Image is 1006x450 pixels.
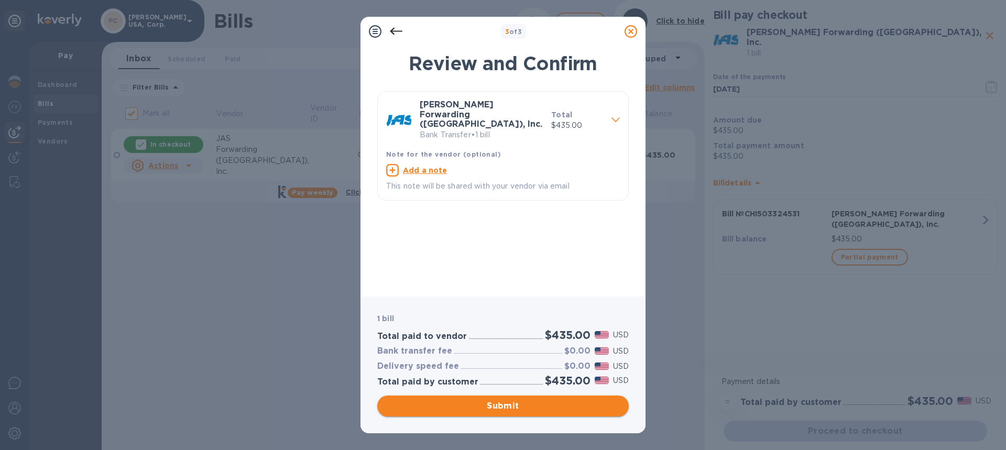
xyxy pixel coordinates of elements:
u: Add a note [403,166,447,174]
p: USD [613,361,629,372]
img: USD [595,377,609,384]
span: 3 [505,28,509,36]
img: USD [595,331,609,338]
p: USD [613,330,629,341]
img: USD [595,347,609,355]
h3: $0.00 [564,346,591,356]
b: [PERSON_NAME] Forwarding ([GEOGRAPHIC_DATA]), Inc. [420,100,542,129]
b: 1 bill [377,314,394,323]
h3: Total paid by customer [377,377,478,387]
p: USD [613,375,629,386]
p: Bank Transfer • 1 bill [420,129,543,140]
img: USD [595,363,609,370]
span: Submit [386,400,620,412]
b: Note for the vendor (optional) [386,150,501,158]
p: USD [613,346,629,357]
h1: Review and Confirm [377,52,629,74]
h3: Total paid to vendor [377,332,467,342]
h2: $435.00 [545,374,591,387]
h3: Delivery speed fee [377,361,459,371]
h2: $435.00 [545,328,591,342]
p: $435.00 [551,120,603,131]
b: of 3 [505,28,522,36]
b: Total [551,111,572,119]
h3: Bank transfer fee [377,346,452,356]
button: Submit [377,396,629,416]
h3: $0.00 [564,361,591,371]
p: This note will be shared with your vendor via email [386,181,620,192]
div: [PERSON_NAME] Forwarding ([GEOGRAPHIC_DATA]), Inc.Bank Transfer•1 billTotal$435.00Note for the ve... [386,100,620,192]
